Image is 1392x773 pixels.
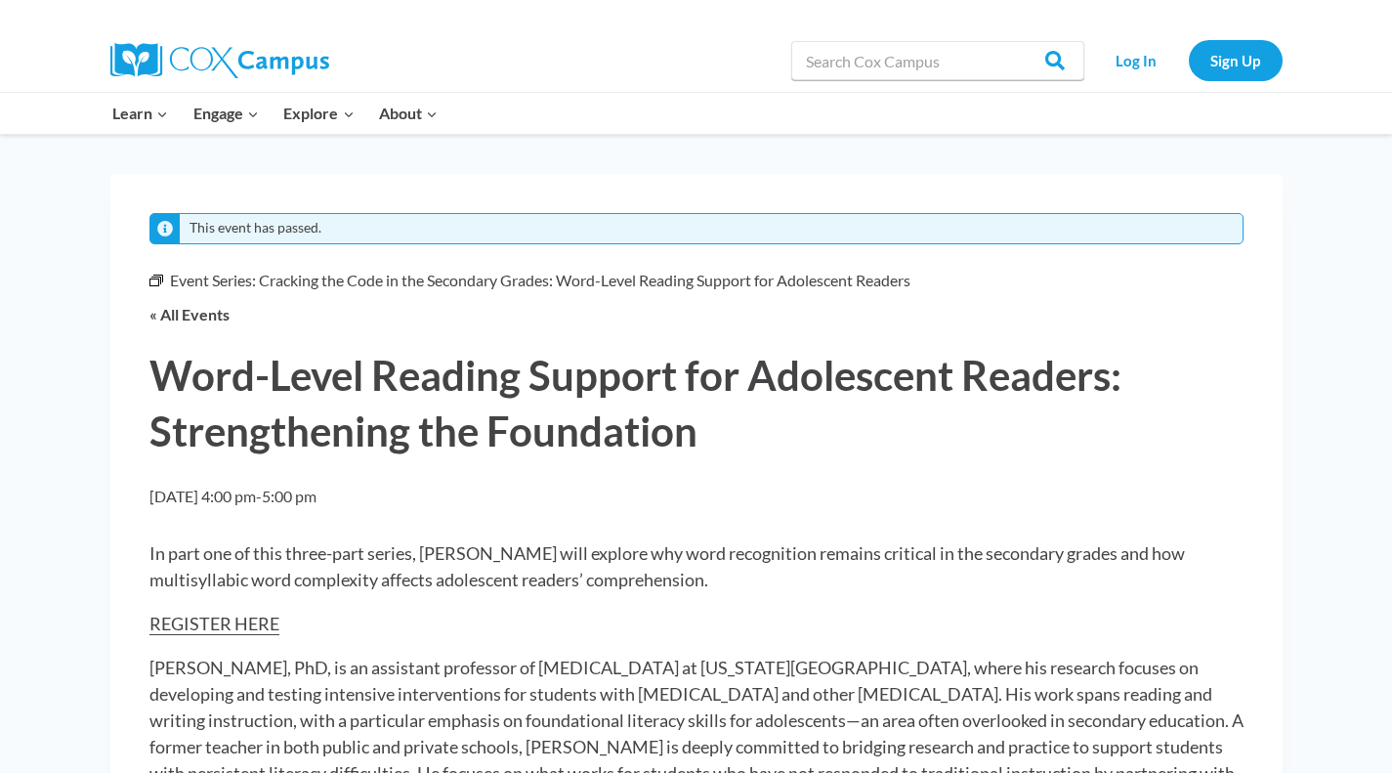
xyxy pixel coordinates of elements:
[262,487,316,505] span: 5:00 pm
[110,43,329,78] img: Cox Campus
[1094,40,1283,80] nav: Secondary Navigation
[259,271,910,289] a: Cracking the Code in the Secondary Grades: Word-Level Reading Support for Adolescent Readers
[101,93,450,134] nav: Primary Navigation
[193,101,259,126] span: Engage
[149,540,1244,593] p: In part one of this three-part series, [PERSON_NAME] will explore why word recognition remains cr...
[1094,40,1179,80] a: Log In
[149,348,1244,461] h1: Word-Level Reading Support for Adolescent Readers: Strengthening the Foundation
[1189,40,1283,80] a: Sign Up
[149,268,163,293] em: Event Series:
[379,101,438,126] span: About
[283,101,354,126] span: Explore
[149,484,316,509] h2: -
[149,613,279,635] a: REGISTER HERE
[112,101,168,126] span: Learn
[791,41,1084,80] input: Search Cox Campus
[149,487,256,505] span: [DATE] 4:00 pm
[190,220,321,236] li: This event has passed.
[170,271,256,289] span: Event Series:
[149,305,230,323] a: « All Events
